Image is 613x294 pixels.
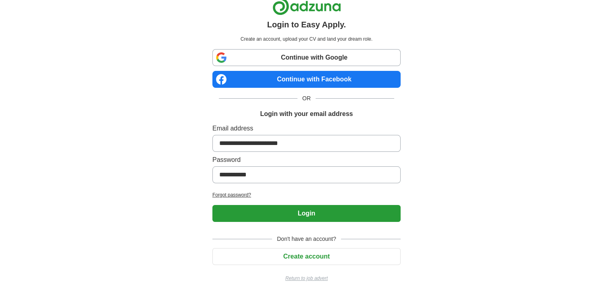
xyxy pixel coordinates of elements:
[212,49,401,66] a: Continue with Google
[212,71,401,88] a: Continue with Facebook
[272,235,341,243] span: Don't have an account?
[297,94,316,103] span: OR
[212,191,401,199] a: Forgot password?
[212,205,401,222] button: Login
[267,19,346,31] h1: Login to Easy Apply.
[212,155,401,165] label: Password
[212,124,401,133] label: Email address
[212,253,401,260] a: Create account
[212,248,401,265] button: Create account
[212,275,401,282] a: Return to job advert
[260,109,353,119] h1: Login with your email address
[214,35,399,43] p: Create an account, upload your CV and land your dream role.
